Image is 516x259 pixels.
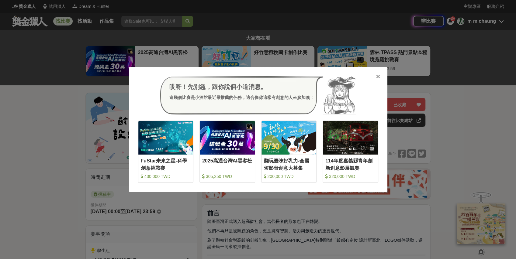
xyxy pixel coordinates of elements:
div: 430,000 TWD [141,173,191,179]
img: Avatar [323,76,356,114]
div: 哎呀！先別急，跟你說個小道消息。 [169,82,314,91]
div: 翻玩臺味好乳力-全國短影音創意大募集 [264,157,314,171]
a: Cover Image114年度嘉義縣青年創新創意影展競賽 320,000 TWD [323,121,378,183]
img: Cover Image [261,121,317,155]
div: FuStar未來之星-科學創意挑戰賽 [141,157,191,171]
div: 200,000 TWD [264,173,314,179]
img: Cover Image [138,121,193,155]
a: Cover ImageFuStar未來之星-科學創意挑戰賽 430,000 TWD [138,121,194,183]
div: 114年度嘉義縣青年創新創意影展競賽 [325,157,376,171]
a: Cover Image翻玩臺味好乳力-全國短影音創意大募集 200,000 TWD [261,121,317,183]
div: 這幾個比賽是小酒館最近最推薦的任務，適合像你這樣有創意的人來參加噢！ [169,94,314,101]
img: Cover Image [200,121,255,155]
a: Cover Image2025高通台灣AI黑客松 305,250 TWD [199,121,255,183]
div: 2025高通台灣AI黑客松 [202,157,252,171]
div: 320,000 TWD [325,173,376,179]
div: 305,250 TWD [202,173,252,179]
img: Cover Image [323,121,378,155]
